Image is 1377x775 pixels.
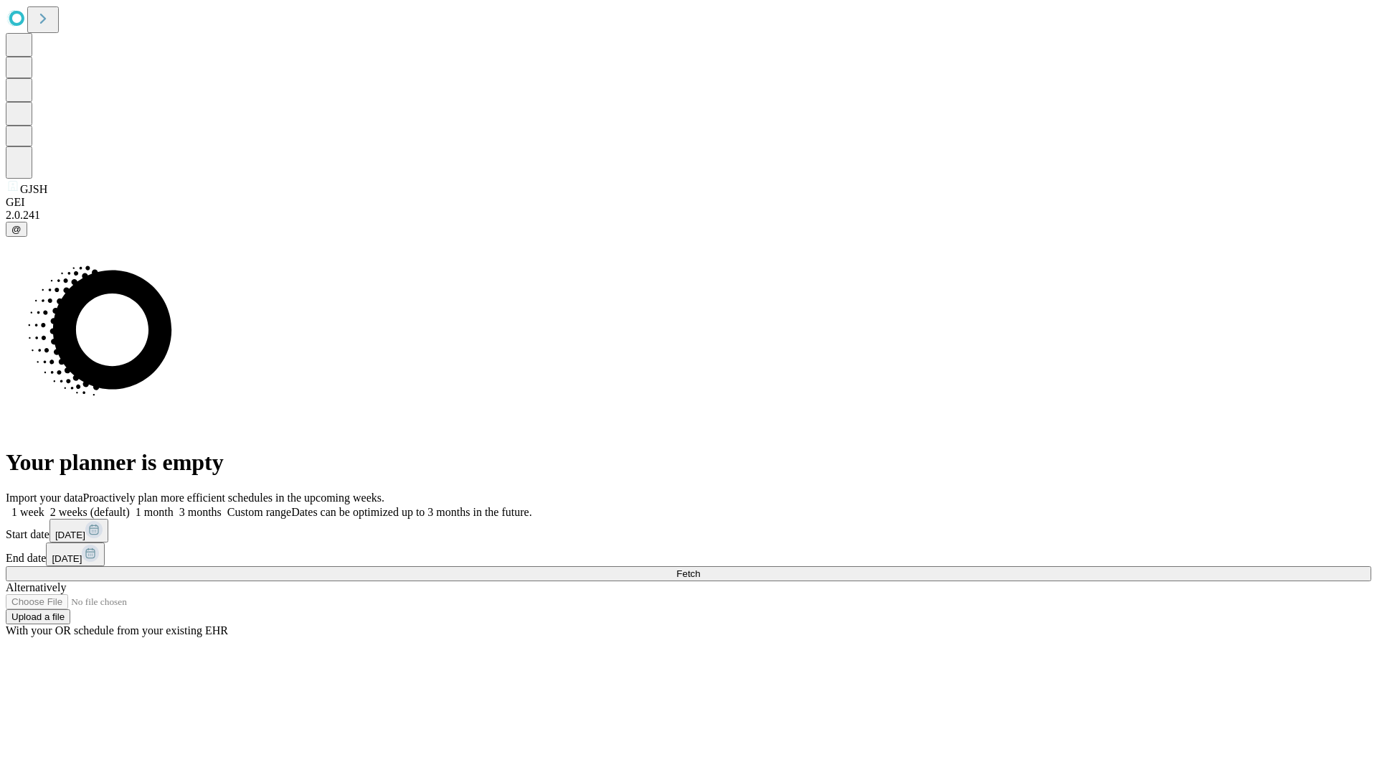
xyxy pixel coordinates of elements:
span: 1 month [136,506,174,518]
div: End date [6,542,1371,566]
button: [DATE] [46,542,105,566]
div: 2.0.241 [6,209,1371,222]
div: GEI [6,196,1371,209]
span: Import your data [6,492,83,504]
span: Fetch [676,568,700,579]
span: Proactively plan more efficient schedules in the upcoming weeks. [83,492,384,504]
span: With your OR schedule from your existing EHR [6,624,228,637]
button: Upload a file [6,609,70,624]
button: @ [6,222,27,237]
div: Start date [6,519,1371,542]
button: Fetch [6,566,1371,581]
span: @ [11,224,22,235]
span: [DATE] [52,553,82,564]
span: Dates can be optimized up to 3 months in the future. [291,506,531,518]
span: Custom range [227,506,291,518]
span: 2 weeks (default) [50,506,130,518]
span: Alternatively [6,581,66,593]
button: [DATE] [49,519,108,542]
span: 1 week [11,506,44,518]
h1: Your planner is empty [6,449,1371,476]
span: 3 months [179,506,222,518]
span: [DATE] [55,530,85,540]
span: GJSH [20,183,47,195]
